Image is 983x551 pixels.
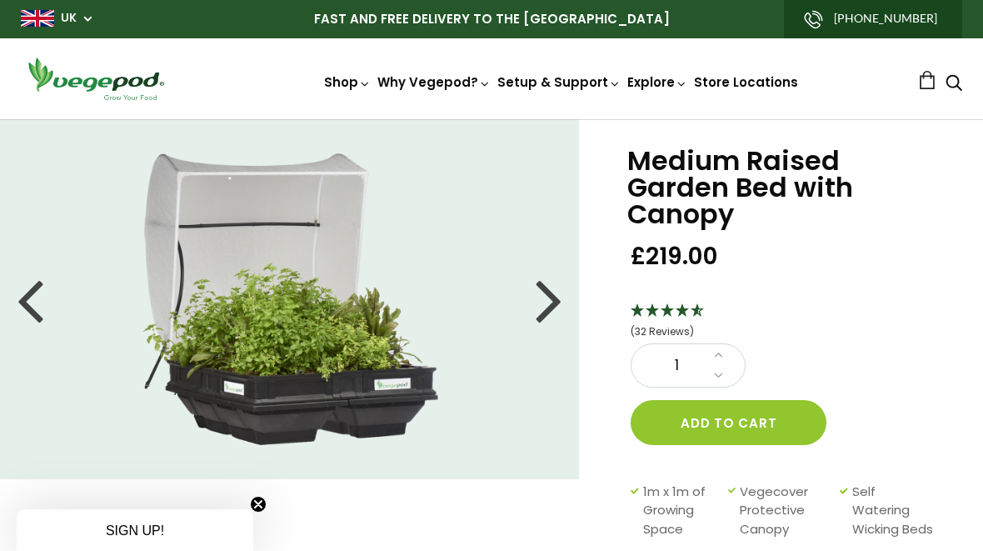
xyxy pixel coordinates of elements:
a: Why Vegepod? [377,73,491,91]
span: 4.66 Stars - 32 Reviews [631,324,694,338]
h1: Medium Raised Garden Bed with Canopy [627,148,941,228]
a: Setup & Support [497,73,621,91]
span: 1m x 1m of Growing Space [643,483,720,539]
a: Decrease quantity by 1 [709,365,728,387]
a: Store Locations [694,73,798,91]
button: Close teaser [250,496,267,513]
div: 4.66 Stars - 32 Reviews [631,301,941,343]
a: Shop [324,73,371,91]
span: £219.00 [631,241,718,272]
a: Explore [627,73,687,91]
span: Vegecover Protective Canopy [740,483,831,539]
span: 1 [648,355,705,377]
img: gb_large.png [21,10,54,27]
a: Increase quantity by 1 [709,344,728,366]
a: Search [946,76,962,93]
img: Medium Raised Garden Bed with Canopy [142,153,438,445]
span: Self Watering Wicking Beds [852,483,933,539]
a: UK [61,10,77,27]
span: SIGN UP! [106,523,164,538]
div: SIGN UP!Close teaser [17,509,253,551]
button: Add to cart [631,400,826,445]
img: Vegepod [21,55,171,103]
